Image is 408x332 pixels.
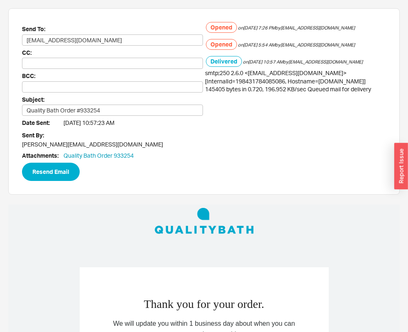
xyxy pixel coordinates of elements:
a: Quality Bath Order 933254 [64,151,134,160]
span: Resend Email [32,167,69,177]
button: Resend Email [22,163,80,181]
span: CC: [22,48,64,58]
span: [DATE] 10:57:23 AM [64,119,115,127]
span: on [DATE] 10:57 AM by [EMAIL_ADDRESS][DOMAIN_NAME] [243,59,363,65]
div: Attachments: [22,151,64,161]
div: smtp;250 2.6.0 <[EMAIL_ADDRESS][DOMAIN_NAME]> [InternalId=198431784085086, Hostname=[DOMAIN_NAME]... [205,69,386,93]
span: Send To: [22,24,64,34]
span: Sent By: [22,130,64,141]
span: Subject: [22,95,64,105]
h5: Delivered [206,56,242,67]
h5: Opened [206,22,237,33]
span: [PERSON_NAME][EMAIL_ADDRESS][DOMAIN_NAME] [22,140,163,149]
span: Date Sent: [22,118,64,128]
span: on [DATE] 5:54 AM by [EMAIL_ADDRESS][DOMAIN_NAME] [238,42,355,48]
span: on [DATE] 7:26 PM by [EMAIL_ADDRESS][DOMAIN_NAME] [238,25,355,31]
span: BCC: [22,71,64,81]
h5: Opened [206,39,237,50]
